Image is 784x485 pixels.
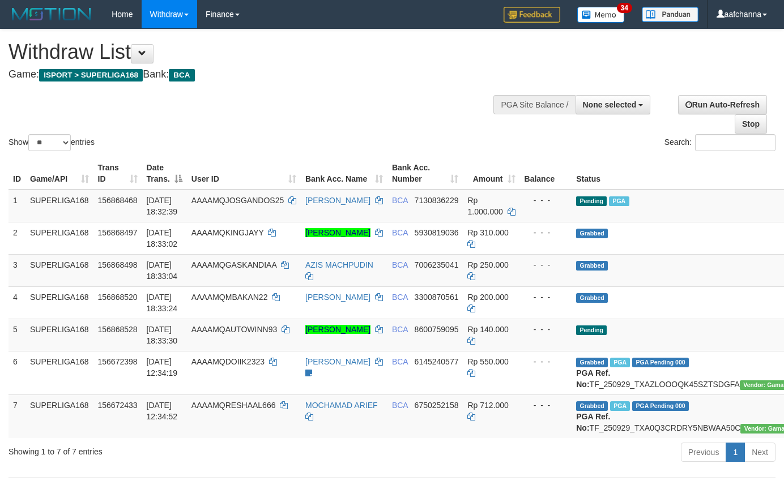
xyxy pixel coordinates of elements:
label: Search: [664,134,776,151]
td: 5 [8,319,25,351]
span: BCA [392,401,408,410]
div: - - - [525,291,568,303]
th: Date Trans.: activate to sort column descending [142,157,187,190]
a: Next [744,443,776,462]
td: 4 [8,286,25,319]
span: Grabbed [576,229,608,238]
th: Trans ID: activate to sort column ascending [93,157,142,190]
span: ISPORT > SUPERLIGA168 [39,69,143,81]
span: Pending [576,325,607,335]
span: None selected [583,100,637,109]
a: [PERSON_NAME] [305,228,370,237]
span: Grabbed [576,401,608,411]
span: Copy 7006235041 to clipboard [415,260,459,269]
span: BCA [392,260,408,269]
span: PGA Pending [632,401,689,411]
span: Pending [576,196,607,206]
a: 1 [726,443,745,462]
span: AAAAMQGASKANDIAA [191,260,276,269]
div: Showing 1 to 7 of 7 entries [8,441,318,457]
div: - - - [525,195,568,206]
span: Rp 550.000 [467,357,508,366]
span: Copy 7130836229 to clipboard [415,196,459,205]
span: Marked by aafsoycanthlai [610,358,630,367]
h1: Withdraw List [8,41,512,63]
td: 2 [8,222,25,254]
a: Stop [735,114,767,134]
span: Marked by aafsoycanthlai [610,401,630,411]
td: SUPERLIGA168 [25,351,93,394]
img: Button%20Memo.svg [577,7,625,23]
span: Rp 250.000 [467,260,508,269]
img: panduan.png [642,7,698,22]
span: AAAAMQDOIIK2323 [191,357,265,366]
span: [DATE] 18:32:39 [147,196,178,216]
img: Feedback.jpg [504,7,560,23]
span: 156672433 [98,401,138,410]
th: Bank Acc. Number: activate to sort column ascending [387,157,463,190]
a: [PERSON_NAME] [305,293,370,302]
span: Grabbed [576,293,608,303]
td: 3 [8,254,25,286]
span: Copy 5930819036 to clipboard [415,228,459,237]
td: SUPERLIGA168 [25,319,93,351]
td: 6 [8,351,25,394]
span: BCA [392,228,408,237]
span: Rp 712.000 [467,401,508,410]
button: None selected [576,95,651,114]
span: BCA [392,196,408,205]
a: [PERSON_NAME] [305,196,370,205]
div: - - - [525,227,568,238]
span: Copy 6145240577 to clipboard [415,357,459,366]
a: [PERSON_NAME] [305,357,370,366]
div: - - - [525,259,568,271]
input: Search: [695,134,776,151]
span: AAAAMQKINGJAYY [191,228,264,237]
span: Copy 8600759095 to clipboard [415,325,459,334]
span: Rp 1.000.000 [467,196,502,216]
span: Rp 310.000 [467,228,508,237]
th: Amount: activate to sort column ascending [463,157,519,190]
span: 156868497 [98,228,138,237]
span: AAAAMQAUTOWINN93 [191,325,277,334]
span: [DATE] 18:33:30 [147,325,178,345]
a: AZIS MACHPUDIN [305,260,373,269]
b: PGA Ref. No: [576,412,610,432]
span: BCA [392,325,408,334]
a: MOCHAMAD ARIEF [305,401,378,410]
span: 34 [617,3,632,13]
td: SUPERLIGA168 [25,190,93,222]
td: SUPERLIGA168 [25,254,93,286]
span: Marked by aafchhiseyha [609,196,629,206]
th: User ID: activate to sort column ascending [187,157,301,190]
span: BCA [169,69,194,81]
span: 156868528 [98,325,138,334]
span: Copy 3300870561 to clipboard [415,293,459,302]
span: [DATE] 18:33:04 [147,260,178,281]
td: 1 [8,190,25,222]
th: Bank Acc. Name: activate to sort column ascending [301,157,387,190]
span: Rp 200.000 [467,293,508,302]
div: - - - [525,400,568,411]
td: SUPERLIGA168 [25,286,93,319]
span: [DATE] 12:34:19 [147,357,178,377]
a: [PERSON_NAME] [305,325,370,334]
span: BCA [392,357,408,366]
img: MOTION_logo.png [8,6,95,23]
span: [DATE] 18:33:24 [147,293,178,313]
th: Game/API: activate to sort column ascending [25,157,93,190]
a: Previous [681,443,726,462]
span: 156868520 [98,293,138,302]
span: PGA Pending [632,358,689,367]
div: - - - [525,356,568,367]
label: Show entries [8,134,95,151]
h4: Game: Bank: [8,69,512,80]
span: 156868498 [98,260,138,269]
span: Rp 140.000 [467,325,508,334]
span: Grabbed [576,261,608,271]
th: ID [8,157,25,190]
div: - - - [525,324,568,335]
span: Grabbed [576,358,608,367]
a: Run Auto-Refresh [678,95,767,114]
td: 7 [8,394,25,438]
